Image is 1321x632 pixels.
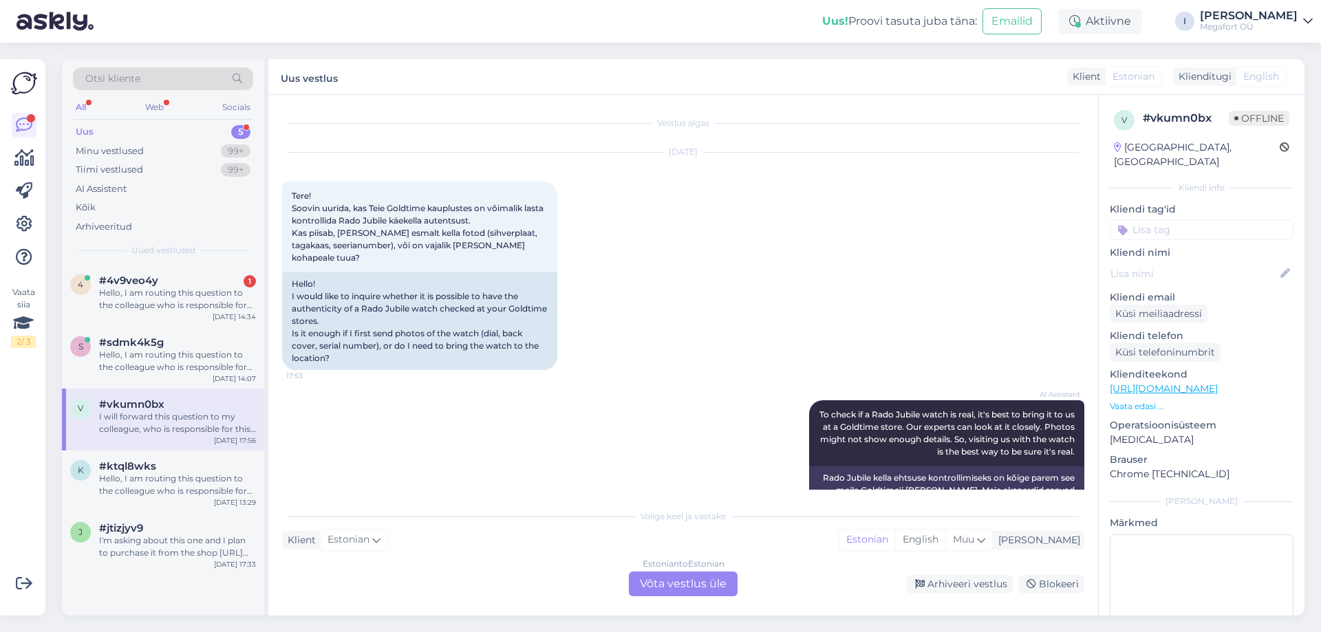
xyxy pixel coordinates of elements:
[1110,290,1293,305] p: Kliendi email
[643,558,724,570] div: Estonian to Estonian
[99,287,256,312] div: Hello, I am routing this question to the colleague who is responsible for this topic. The reply m...
[78,403,83,413] span: v
[99,472,256,497] div: Hello, I am routing this question to the colleague who is responsible for this topic. The reply m...
[839,530,895,550] div: Estonian
[1018,575,1084,593] div: Blokeeri
[99,349,256,373] div: Hello, I am routing this question to the colleague who is responsible for this topic. The reply m...
[282,146,1084,158] div: [DATE]
[1110,202,1293,217] p: Kliendi tag'id
[1110,433,1293,447] p: [MEDICAL_DATA]
[99,411,256,435] div: I will forward this question to my colleague, who is responsible for this. The reply will be here...
[219,98,253,116] div: Socials
[214,497,256,508] div: [DATE] 13:29
[1110,400,1293,413] p: Vaata edasi ...
[76,201,96,215] div: Kõik
[1110,343,1221,362] div: Küsi telefoninumbrit
[1121,115,1127,125] span: v
[78,279,83,290] span: 4
[1200,10,1313,32] a: [PERSON_NAME]Megafort OÜ
[221,144,250,158] div: 99+
[73,98,89,116] div: All
[214,559,256,569] div: [DATE] 17:33
[1110,453,1293,467] p: Brauser
[822,14,848,28] b: Uus!
[822,13,977,30] div: Proovi tasuta juba täna:
[85,72,140,86] span: Otsi kliente
[282,510,1084,523] div: Valige keel ja vastake
[809,466,1084,539] div: Rado Jubile kella ehtsuse kontrollimiseks on kõige parem see meile Goldtime'i [PERSON_NAME]. Meie...
[213,373,256,384] div: [DATE] 14:07
[982,8,1042,34] button: Emailid
[1110,516,1293,530] p: Märkmed
[1110,382,1218,395] a: [URL][DOMAIN_NAME]
[1200,10,1298,21] div: [PERSON_NAME]
[1200,21,1298,32] div: Megafort OÜ
[214,435,256,446] div: [DATE] 17:56
[99,398,164,411] span: #vkumn0bx
[907,575,1013,593] div: Arhiveeri vestlus
[1229,111,1289,126] span: Offline
[282,533,316,547] div: Klient
[1113,69,1154,84] span: Estonian
[244,275,256,287] div: 1
[78,465,84,475] span: k
[11,336,36,348] div: 2 / 3
[629,571,738,596] div: Võta vestlus üle
[286,371,338,381] span: 17:53
[76,125,94,139] div: Uus
[99,274,158,287] span: #4v9veo4y
[819,409,1077,457] span: To check if a Rado Jubile watch is real, it's best to bring it to us at a Goldtime store. Our exp...
[221,163,250,177] div: 99+
[1067,69,1101,84] div: Klient
[1173,69,1232,84] div: Klienditugi
[1110,495,1293,508] div: [PERSON_NAME]
[11,286,36,348] div: Vaata siia
[281,67,338,86] label: Uus vestlus
[76,163,143,177] div: Tiimi vestlused
[78,527,83,537] span: j
[76,144,144,158] div: Minu vestlused
[78,341,83,351] span: s
[327,532,369,547] span: Estonian
[99,460,156,472] span: #ktql8wks
[99,336,164,349] span: #sdmk4k5g
[282,117,1084,129] div: Vestlus algas
[99,522,143,534] span: #jtizjyv9
[1110,305,1207,323] div: Küsi meiliaadressi
[76,182,127,196] div: AI Assistent
[1243,69,1279,84] span: English
[1110,329,1293,343] p: Kliendi telefon
[895,530,945,550] div: English
[1110,246,1293,260] p: Kliendi nimi
[993,533,1080,547] div: [PERSON_NAME]
[1110,182,1293,194] div: Kliendi info
[131,244,195,257] span: Uued vestlused
[1029,389,1080,400] span: AI Assistent
[213,312,256,322] div: [DATE] 14:34
[1110,467,1293,481] p: Chrome [TECHNICAL_ID]
[1110,266,1278,281] input: Lisa nimi
[1143,110,1229,127] div: # vkumn0bx
[953,533,974,545] span: Muu
[99,534,256,559] div: I'm asking about this one and I plan to purchase it from the shop [URL][DOMAIN_NAME] if it comes ...
[1110,219,1293,240] input: Lisa tag
[11,70,37,96] img: Askly Logo
[1114,140,1280,169] div: [GEOGRAPHIC_DATA], [GEOGRAPHIC_DATA]
[1110,418,1293,433] p: Operatsioonisüsteem
[76,220,132,234] div: Arhiveeritud
[282,272,557,370] div: Hello! I would like to inquire whether it is possible to have the authenticity of a Rado Jubile w...
[142,98,167,116] div: Web
[292,190,546,263] span: Tere! Soovin uurida, kas Teie Goldtime kauplustes on võimalik lasta kontrollida Rado Jubile käeke...
[1175,12,1194,31] div: I
[1110,367,1293,382] p: Klienditeekond
[231,125,250,139] div: 5
[1058,9,1142,34] div: Aktiivne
